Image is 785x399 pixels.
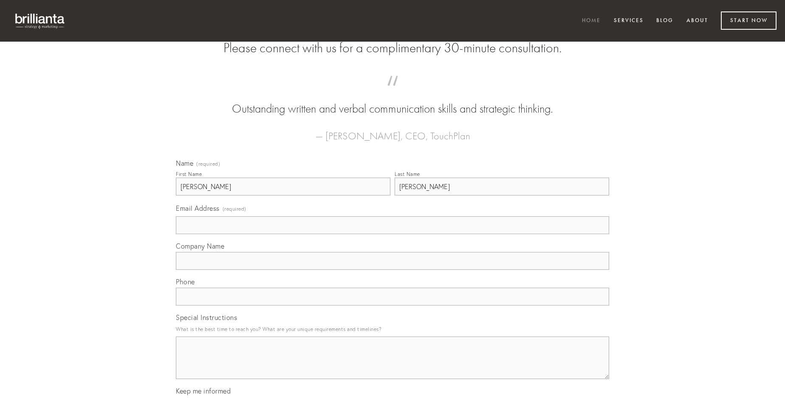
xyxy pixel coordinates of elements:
[176,171,202,177] div: First Name
[223,203,246,215] span: (required)
[176,323,609,335] p: What is the best time to reach you? What are your unique requirements and timelines?
[176,387,231,395] span: Keep me informed
[576,14,606,28] a: Home
[176,277,195,286] span: Phone
[395,171,420,177] div: Last Name
[176,242,224,250] span: Company Name
[721,11,777,30] a: Start Now
[176,313,237,322] span: Special Instructions
[608,14,649,28] a: Services
[189,117,596,144] figcaption: — [PERSON_NAME], CEO, TouchPlan
[651,14,679,28] a: Blog
[8,8,72,33] img: brillianta - research, strategy, marketing
[176,40,609,56] h2: Please connect with us for a complimentary 30-minute consultation.
[681,14,714,28] a: About
[176,159,193,167] span: Name
[189,84,596,117] blockquote: Outstanding written and verbal communication skills and strategic thinking.
[189,84,596,101] span: “
[176,204,220,212] span: Email Address
[196,161,220,167] span: (required)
